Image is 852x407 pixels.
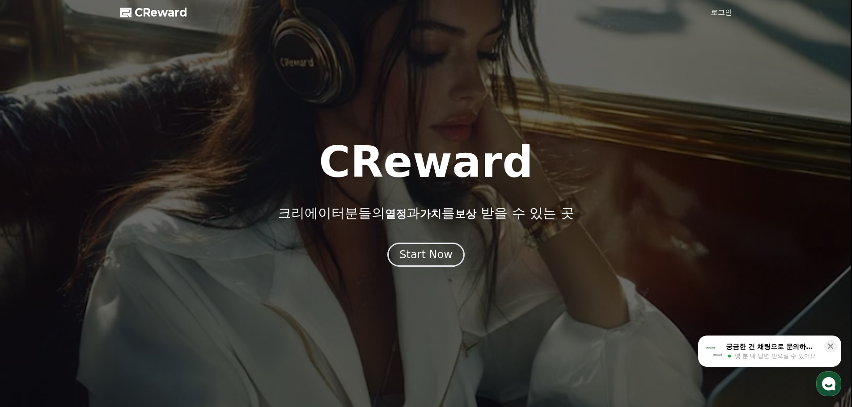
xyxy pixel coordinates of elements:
[455,208,476,220] span: 보상
[135,5,187,20] span: CReward
[399,248,453,262] div: Start Now
[711,7,732,18] a: 로그인
[385,208,407,220] span: 열정
[120,5,187,20] a: CReward
[420,208,441,220] span: 가치
[387,243,465,267] button: Start Now
[319,141,533,184] h1: CReward
[278,205,574,221] p: 크리에이터분들의 과 를 받을 수 있는 곳
[387,252,465,260] a: Start Now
